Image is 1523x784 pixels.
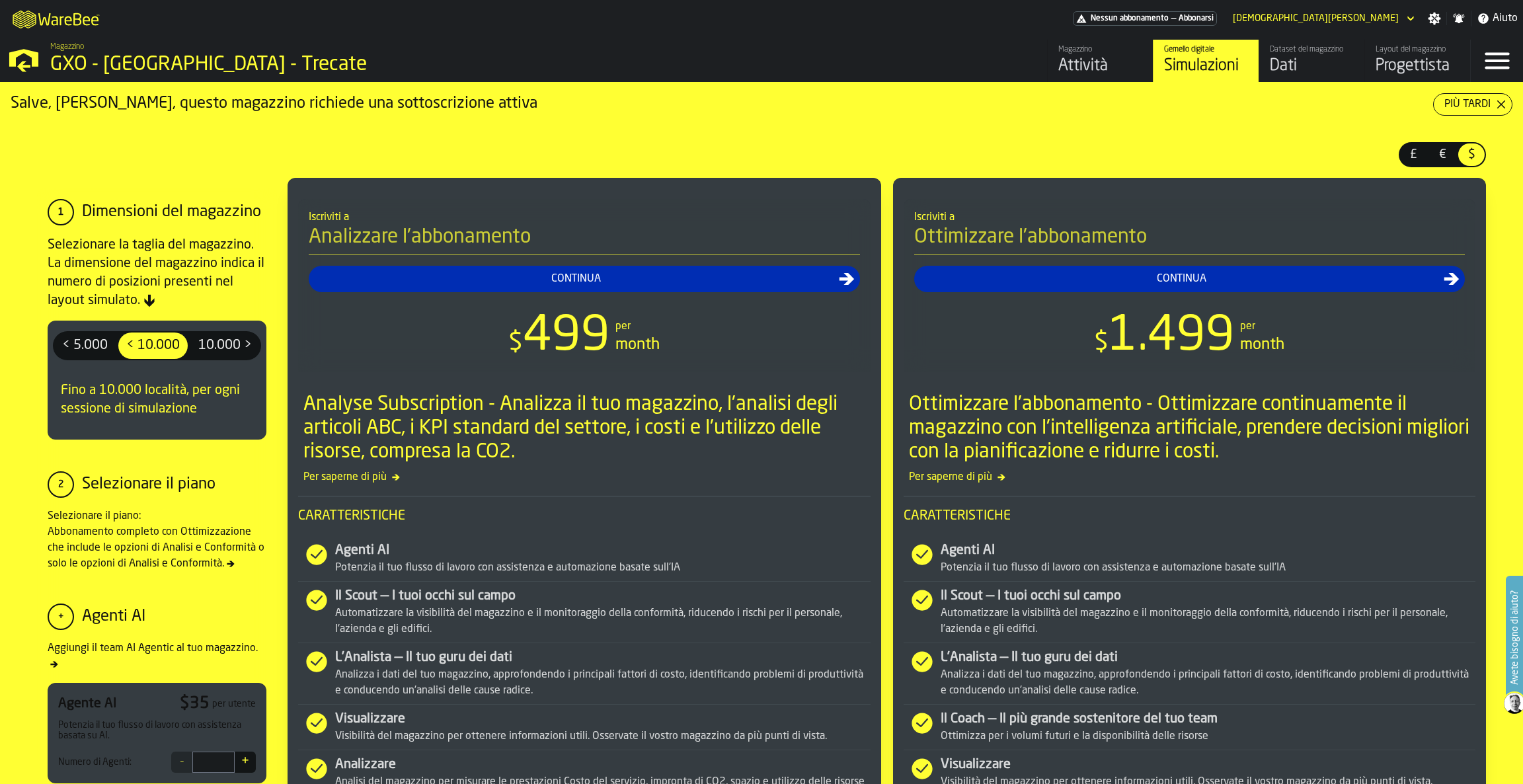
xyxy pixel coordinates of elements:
[1240,334,1284,356] div: month
[1047,40,1153,82] a: link-to-/wh/i/7274009e-5361-4e21-8e36-7045ee840609/feed/
[1094,330,1109,356] span: $
[914,210,1465,225] div: Iscriviti a
[53,371,261,429] div: Fino a 10.000 località, per ogni sessione di simulazione
[941,541,1476,560] div: Agenti AI
[190,333,260,359] div: thumb
[941,560,1476,576] div: Potenzia il tuo flusso di lavoro con assistenza e automazione basate sull'IA
[1058,45,1142,54] div: Magazzino
[335,756,871,774] div: Analizzare
[309,225,860,255] h4: Analizzare l'abbonamento
[50,53,407,77] div: GXO - [GEOGRAPHIC_DATA] - Trecate
[1403,146,1424,163] span: £
[180,693,210,715] div: $ 35
[335,728,871,744] div: Visibilità del magazzino per ottenere informazioni utili. Osservate il vostro magazzino da più pu...
[1233,13,1399,24] div: DropdownMenuValue-Matteo Cultrera
[1179,14,1214,23] span: Abbonarsi
[615,319,631,334] div: per
[121,335,185,356] span: < 10.000
[1164,45,1248,54] div: Gemello digitale
[309,210,860,225] div: Iscriviti a
[335,541,871,560] div: Agenti AI
[1439,97,1496,112] div: Più tardi
[1171,14,1176,23] span: —
[1109,313,1235,361] span: 1.499
[1457,142,1486,167] label: button-switch-multi-$
[48,199,74,225] div: 1
[48,471,74,498] div: 2
[1270,45,1354,54] div: Dataset del magazzino
[904,469,1476,485] span: Per saperne di più
[335,710,871,728] div: Visualizzare
[335,667,871,699] div: Analizza i dati del tuo magazzino, approfondendo i principali fattori di costo, identificando pro...
[1364,40,1470,82] a: link-to-/wh/i/7274009e-5361-4e21-8e36-7045ee840609/designer
[11,93,1433,114] div: Salve, [PERSON_NAME], questo magazzino richiede una sottoscrizione attiva
[58,695,116,713] div: Agente AI
[171,752,192,773] button: -
[309,266,860,292] button: button-Continua
[1432,146,1453,163] span: €
[1471,40,1523,82] label: button-toggle-Menu
[335,606,871,637] div: Automatizzare la visibilità del magazzino e il monitoraggio della conformità, riducendo i rischi ...
[54,333,116,359] div: thumb
[1447,12,1471,25] label: button-toggle-Notifiche
[314,271,839,287] div: Continua
[48,236,266,310] div: Selezionare la taglia del magazzino. La dimensione del magazzino indica il numero di posizioni pr...
[941,756,1476,774] div: Visualizzare
[914,266,1465,292] button: button-Continua
[193,335,257,356] span: 10.000 >
[615,334,660,356] div: month
[48,508,266,572] div: Selezionare il piano: Abbonamento completo con Ottimizzazione che include le opzioni di Analisi e...
[919,271,1444,287] div: Continua
[1400,143,1426,166] div: thumb
[50,42,84,52] span: Magazzino
[1433,93,1512,116] button: button-Più tardi
[1428,142,1457,167] label: button-switch-multi-€
[189,331,261,360] label: button-switch-multi-10.000 >
[914,225,1465,255] h4: Ottimizzare l'abbonamento
[508,330,523,356] span: $
[1153,40,1259,82] a: link-to-/wh/i/7274009e-5361-4e21-8e36-7045ee840609/simulations
[523,313,610,361] span: 499
[1164,56,1248,77] div: Simulazioni
[53,331,117,360] label: button-switch-multi-< 5.000
[58,757,132,767] div: Numero di Agenti:
[58,720,256,741] div: Potenzia il tuo flusso di lavoro con assistenza basata su AI.
[909,393,1476,464] div: Ottimizzare l'abbonamento - Ottimizzare continuamente il magazzino con l'intelligenza artificiale...
[1228,11,1417,26] div: DropdownMenuValue-Matteo Cultrera
[1376,45,1460,54] div: Layout del magazzino
[941,648,1476,667] div: L'Analista — Il tuo guru dei dati
[1240,319,1255,334] div: per
[235,752,256,773] button: +
[1429,143,1456,166] div: thumb
[118,333,188,359] div: thumb
[941,587,1476,606] div: Il Scout — I tuoi occhi sul campo
[1507,577,1522,698] label: Avete bisogno di aiuto?
[941,606,1476,637] div: Automatizzare la visibilità del magazzino e il monitoraggio della conformità, riducendo i rischi ...
[941,728,1476,744] div: Ottimizza per i volumi futuri e la disponibilità delle risorse
[1423,12,1446,25] label: button-toggle-Impostazioni
[1493,11,1518,26] span: Aiuto
[1461,146,1482,163] span: $
[941,667,1476,699] div: Analizza i dati del tuo magazzino, approfondendo i principali fattori di costo, identificando pro...
[1091,14,1169,23] span: Nessun abbonamento
[1073,11,1217,26] a: link-to-/wh/i/7274009e-5361-4e21-8e36-7045ee840609/pricing/
[298,507,871,526] span: Caratteristiche
[298,469,871,485] span: Per saperne di più
[335,648,871,667] div: L'Analista — Il tuo guru dei dati
[1458,143,1485,166] div: thumb
[57,335,113,356] span: < 5.000
[335,560,871,576] div: Potenzia il tuo flusso di lavoro con assistenza e automazione basate sull'IA
[904,507,1476,526] span: Caratteristiche
[82,474,215,495] div: Selezionare il piano
[1270,56,1354,77] div: Dati
[48,604,74,630] div: +
[1471,11,1523,26] label: button-toggle-Aiuto
[1058,56,1142,77] div: Attività
[1399,142,1428,167] label: button-switch-multi-£
[1376,56,1460,77] div: Progettista
[82,606,145,627] div: Agenti AI
[1259,40,1364,82] a: link-to-/wh/i/7274009e-5361-4e21-8e36-7045ee840609/data
[117,331,189,360] label: button-switch-multi-< 10.000
[1073,11,1217,26] div: Abbonamento al menu
[82,202,261,223] div: Dimensioni del magazzino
